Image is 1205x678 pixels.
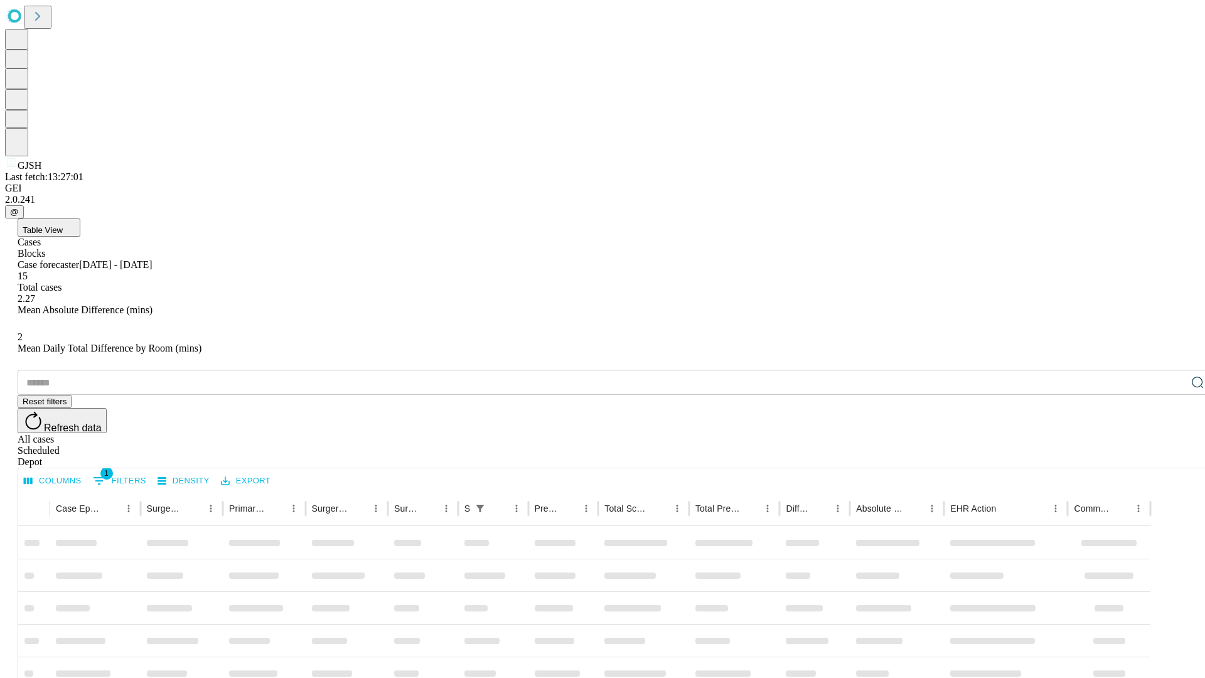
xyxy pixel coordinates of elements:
button: Table View [18,218,80,237]
button: Sort [906,500,923,517]
button: Show filters [471,500,489,517]
span: Case forecaster [18,259,79,270]
div: Predicted In Room Duration [535,503,559,514]
button: Menu [1047,500,1064,517]
span: [DATE] - [DATE] [79,259,152,270]
div: Surgery Date [394,503,419,514]
button: Refresh data [18,408,107,433]
div: GEI [5,183,1200,194]
button: Menu [923,500,941,517]
button: Menu [437,500,455,517]
button: Select columns [21,471,85,491]
button: Density [154,471,213,491]
span: Reset filters [23,397,67,406]
div: Total Scheduled Duration [604,503,650,514]
span: Mean Daily Total Difference by Room (mins) [18,343,201,353]
button: Reset filters [18,395,72,408]
button: Sort [741,500,759,517]
span: 2.27 [18,293,35,304]
span: GJSH [18,160,41,171]
div: 2.0.241 [5,194,1200,205]
button: Sort [560,500,577,517]
span: Last fetch: 13:27:01 [5,171,83,182]
button: Show filters [90,471,149,491]
button: Menu [285,500,303,517]
span: 15 [18,271,28,281]
button: Sort [102,500,120,517]
span: 2 [18,331,23,342]
button: Sort [811,500,829,517]
button: Menu [1130,500,1147,517]
button: Menu [668,500,686,517]
button: Sort [267,500,285,517]
div: Surgeon Name [147,503,183,514]
div: Case Epic Id [56,503,101,514]
span: Refresh data [44,422,102,433]
div: Primary Service [229,503,265,514]
button: Sort [997,500,1015,517]
button: Menu [202,500,220,517]
button: Menu [367,500,385,517]
button: Menu [759,500,776,517]
div: 1 active filter [471,500,489,517]
div: Total Predicted Duration [695,503,741,514]
div: Comments [1074,503,1110,514]
div: Difference [786,503,810,514]
button: Sort [350,500,367,517]
button: Export [218,471,274,491]
button: Menu [120,500,137,517]
span: 1 [100,467,113,480]
div: Absolute Difference [856,503,904,514]
button: Menu [829,500,847,517]
span: Table View [23,225,63,235]
button: Menu [577,500,595,517]
button: Sort [1112,500,1130,517]
button: @ [5,205,24,218]
button: Sort [185,500,202,517]
div: Scheduled In Room Duration [464,503,470,514]
span: @ [10,207,19,217]
span: Total cases [18,282,62,293]
button: Sort [420,500,437,517]
button: Sort [490,500,508,517]
div: EHR Action [950,503,996,514]
span: Mean Absolute Difference (mins) [18,304,153,315]
button: Menu [508,500,525,517]
button: Sort [651,500,668,517]
div: Surgery Name [312,503,348,514]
